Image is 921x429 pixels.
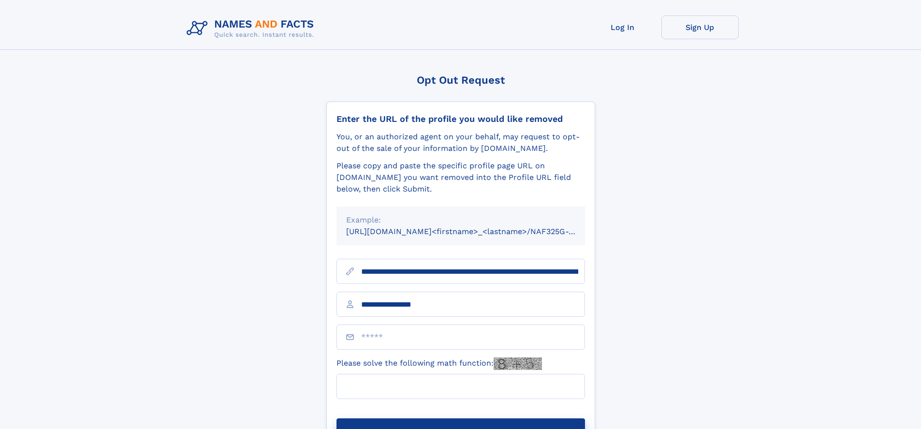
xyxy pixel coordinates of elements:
a: Log In [584,15,661,39]
div: Opt Out Request [326,74,595,86]
div: Example: [346,214,575,226]
a: Sign Up [661,15,739,39]
small: [URL][DOMAIN_NAME]<firstname>_<lastname>/NAF325G-xxxxxxxx [346,227,603,236]
img: Logo Names and Facts [183,15,322,42]
div: Enter the URL of the profile you would like removed [336,114,585,124]
label: Please solve the following math function: [336,357,542,370]
div: You, or an authorized agent on your behalf, may request to opt-out of the sale of your informatio... [336,131,585,154]
div: Please copy and paste the specific profile page URL on [DOMAIN_NAME] you want removed into the Pr... [336,160,585,195]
